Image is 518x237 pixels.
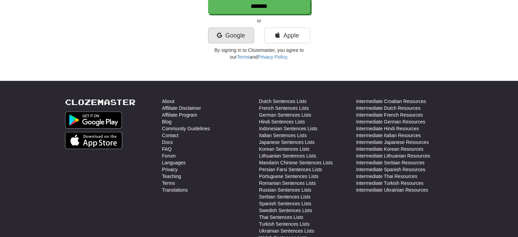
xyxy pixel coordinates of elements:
a: Intermediate Serbian Resources [356,159,425,166]
a: Blog [162,118,172,125]
a: Apple [264,28,310,43]
a: Contact [162,132,178,139]
p: By signing in to Clozemaster, you agree to our and . [208,47,310,60]
a: Google [208,28,254,43]
a: Intermediate Dutch Resources [356,105,421,112]
a: Italian Sentences Lists [259,132,307,139]
a: Intermediate Italian Resources [356,132,421,139]
a: Intermediate Spanish Resources [356,166,425,173]
a: Forum [162,152,176,159]
a: German Sentences Lists [259,112,311,118]
a: Intermediate Croatian Resources [356,98,426,105]
a: Lithuanian Sentences Lists [259,152,316,159]
img: Get it on App Store [65,132,123,149]
a: Romanian Sentences Lists [259,180,316,187]
a: Intermediate Thai Resources [356,173,418,180]
a: Thai Sentences Lists [259,214,303,221]
a: About [162,98,175,105]
a: Ukrainian Sentences Lists [259,227,314,234]
a: Russian Sentences Lists [259,187,311,193]
a: Swedish Sentences Lists [259,207,312,214]
a: Affiliate Program [162,112,197,118]
a: Intermediate German Resources [356,118,425,125]
a: Indonesian Sentences Lists [259,125,317,132]
a: Intermediate Ukrainian Resources [356,187,428,193]
a: French Sentences Lists [259,105,309,112]
a: Intermediate French Resources [356,112,423,118]
a: Community Guidelines [162,125,210,132]
a: Hindi Sentences Lists [259,118,305,125]
a: Privacy [162,166,178,173]
a: Privacy Policy [257,54,287,60]
a: Intermediate Korean Resources [356,146,424,152]
a: Spanish Sentences Lists [259,200,311,207]
a: FAQ [162,146,172,152]
img: Get it on Google Play [65,112,122,129]
a: Intermediate Hindi Resources [356,125,419,132]
a: Affiliate Disclaimer [162,105,201,112]
a: Intermediate Turkish Resources [356,180,424,187]
a: Korean Sentences Lists [259,146,310,152]
p: or [208,17,310,24]
a: Intermediate Lithuanian Resources [356,152,430,159]
a: Persian Farsi Sentences Lists [259,166,322,173]
a: Terms [162,180,175,187]
a: Teaching [162,173,181,180]
a: Dutch Sentences Lists [259,98,307,105]
a: Serbian Sentences Lists [259,193,311,200]
a: Japanese Sentences Lists [259,139,315,146]
a: Intermediate Japanese Resources [356,139,429,146]
a: Mandarin Chinese Sentences Lists [259,159,333,166]
a: Clozemaster [65,98,136,106]
a: Terms [237,54,250,60]
a: Languages [162,159,186,166]
a: Portuguese Sentences Lists [259,173,318,180]
a: Docs [162,139,173,146]
a: Turkish Sentences Lists [259,221,310,227]
a: Translations [162,187,188,193]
